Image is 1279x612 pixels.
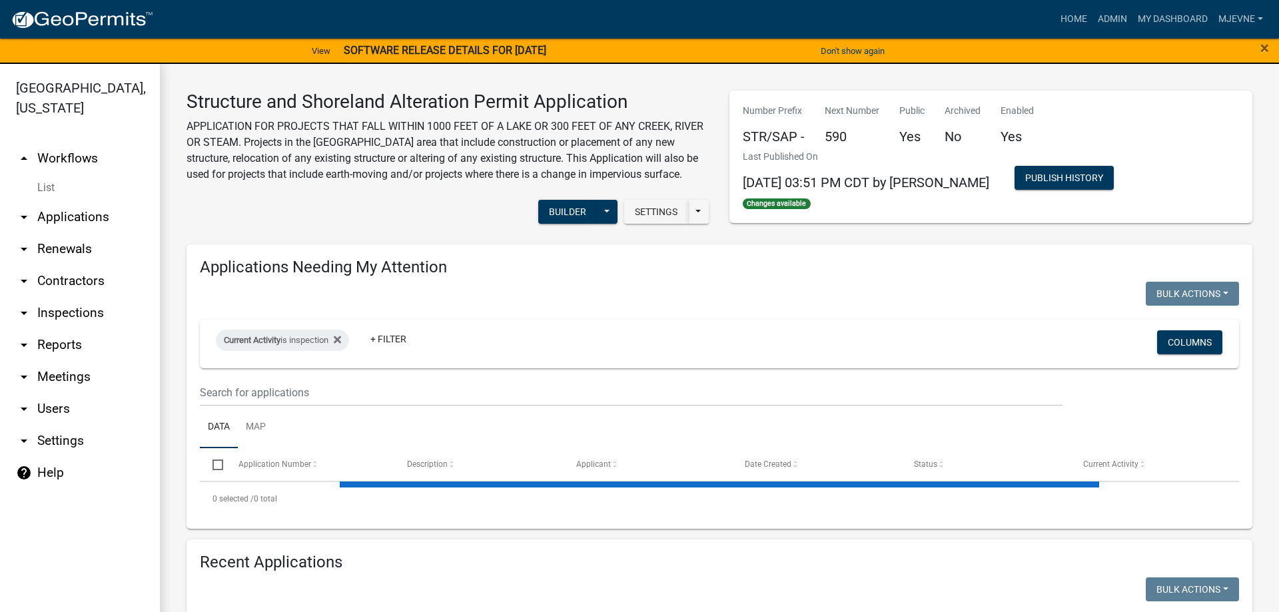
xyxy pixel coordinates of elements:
button: Publish History [1015,166,1114,190]
a: MJevne [1213,7,1268,32]
wm-modal-confirm: Workflow Publish History [1015,173,1114,184]
div: 0 total [200,482,1239,515]
p: Last Published On [743,150,989,164]
button: Close [1260,40,1269,56]
i: arrow_drop_down [16,401,32,417]
span: [DATE] 03:51 PM CDT by [PERSON_NAME] [743,174,989,190]
a: My Dashboard [1132,7,1213,32]
i: arrow_drop_down [16,305,32,321]
span: Current Activity [224,335,280,345]
datatable-header-cell: Description [394,448,564,480]
h4: Applications Needing My Attention [200,258,1239,277]
a: Map [238,406,274,449]
span: Status [914,459,937,469]
datatable-header-cell: Date Created [732,448,901,480]
p: APPLICATION FOR PROJECTS THAT FALL WITHIN 1000 FEET OF A LAKE OR 300 FEET OF ANY CREEK, RIVER OR ... [187,119,709,182]
h5: Yes [899,129,925,145]
span: × [1260,39,1269,57]
i: help [16,465,32,481]
input: Search for applications [200,379,1063,406]
i: arrow_drop_down [16,209,32,225]
h5: Yes [1001,129,1034,145]
i: arrow_drop_down [16,273,32,289]
p: Enabled [1001,104,1034,118]
i: arrow_drop_up [16,151,32,166]
i: arrow_drop_down [16,433,32,449]
h3: Structure and Shoreland Alteration Permit Application [187,91,709,113]
datatable-header-cell: Applicant [564,448,733,480]
datatable-header-cell: Application Number [225,448,394,480]
button: Don't show again [815,40,890,62]
button: Bulk Actions [1146,282,1239,306]
button: Columns [1157,330,1222,354]
a: Data [200,406,238,449]
a: View [306,40,336,62]
a: + Filter [360,327,417,351]
strong: SOFTWARE RELEASE DETAILS FOR [DATE] [344,44,546,57]
datatable-header-cell: Current Activity [1070,448,1239,480]
span: Description [407,459,448,469]
a: Admin [1092,7,1132,32]
datatable-header-cell: Status [901,448,1070,480]
p: Next Number [825,104,879,118]
span: Date Created [745,459,791,469]
button: Builder [538,200,597,224]
span: Changes available [743,198,811,209]
div: is inspection [216,330,349,351]
i: arrow_drop_down [16,369,32,385]
p: Number Prefix [743,104,805,118]
i: arrow_drop_down [16,241,32,257]
button: Settings [624,200,688,224]
h4: Recent Applications [200,553,1239,572]
h5: No [945,129,981,145]
i: arrow_drop_down [16,337,32,353]
button: Bulk Actions [1146,577,1239,601]
h5: 590 [825,129,879,145]
span: 0 selected / [213,494,254,503]
span: Current Activity [1083,459,1138,469]
span: Application Number [238,459,311,469]
span: Applicant [576,459,611,469]
h5: STR/SAP - [743,129,805,145]
p: Archived [945,104,981,118]
p: Public [899,104,925,118]
datatable-header-cell: Select [200,448,225,480]
a: Home [1055,7,1092,32]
